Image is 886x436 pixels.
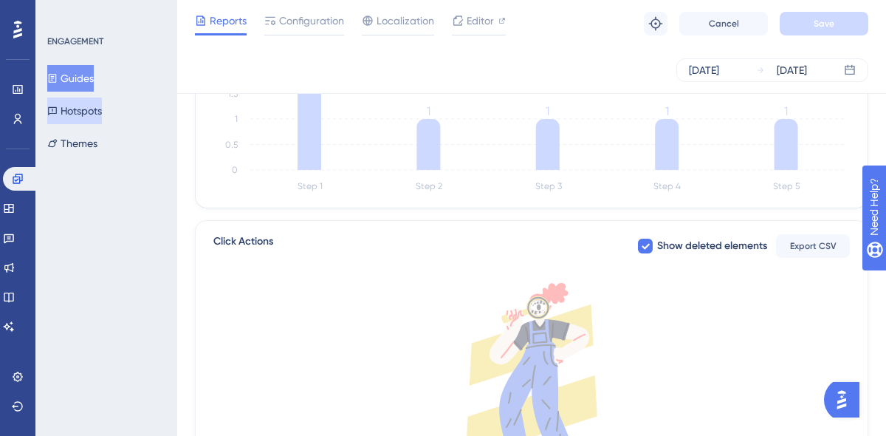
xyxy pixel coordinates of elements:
[47,130,97,157] button: Themes
[535,181,562,191] tspan: Step 3
[47,98,102,124] button: Hotspots
[47,35,103,47] div: ENGAGEMENT
[213,233,273,259] span: Click Actions
[546,104,549,118] tspan: 1
[225,140,238,150] tspan: 0.5
[427,104,430,118] tspan: 1
[235,114,238,124] tspan: 1
[665,104,669,118] tspan: 1
[467,12,494,30] span: Editor
[279,12,344,30] span: Configuration
[776,234,850,258] button: Export CSV
[679,12,768,35] button: Cancel
[653,181,681,191] tspan: Step 4
[814,18,834,30] span: Save
[824,378,868,422] iframe: UserGuiding AI Assistant Launcher
[35,4,92,21] span: Need Help?
[784,104,788,118] tspan: 1
[657,237,767,255] span: Show deleted elements
[709,18,739,30] span: Cancel
[228,89,238,99] tspan: 1.5
[298,181,323,191] tspan: Step 1
[210,12,247,30] span: Reports
[780,12,868,35] button: Save
[689,61,719,79] div: [DATE]
[777,61,807,79] div: [DATE]
[377,12,434,30] span: Localization
[773,181,800,191] tspan: Step 5
[47,65,94,92] button: Guides
[232,165,238,175] tspan: 0
[416,181,442,191] tspan: Step 2
[790,240,837,252] span: Export CSV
